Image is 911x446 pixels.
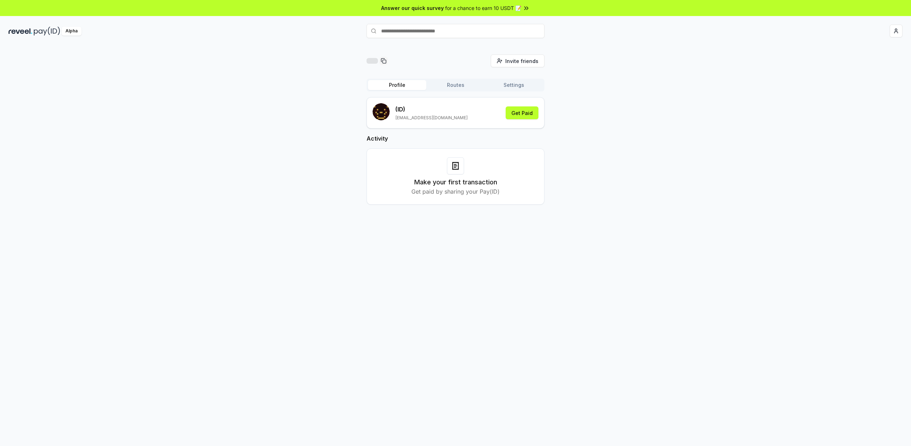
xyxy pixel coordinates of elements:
h2: Activity [367,134,544,143]
button: Get Paid [506,106,538,119]
p: [EMAIL_ADDRESS][DOMAIN_NAME] [395,115,468,121]
span: for a chance to earn 10 USDT 📝 [445,4,521,12]
p: (ID) [395,105,468,114]
img: reveel_dark [9,27,32,36]
span: Invite friends [505,57,538,65]
button: Profile [368,80,426,90]
span: Answer our quick survey [381,4,444,12]
button: Routes [426,80,485,90]
img: pay_id [34,27,60,36]
div: Alpha [62,27,81,36]
h3: Make your first transaction [414,177,497,187]
p: Get paid by sharing your Pay(ID) [411,187,500,196]
button: Invite friends [491,54,544,67]
button: Settings [485,80,543,90]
